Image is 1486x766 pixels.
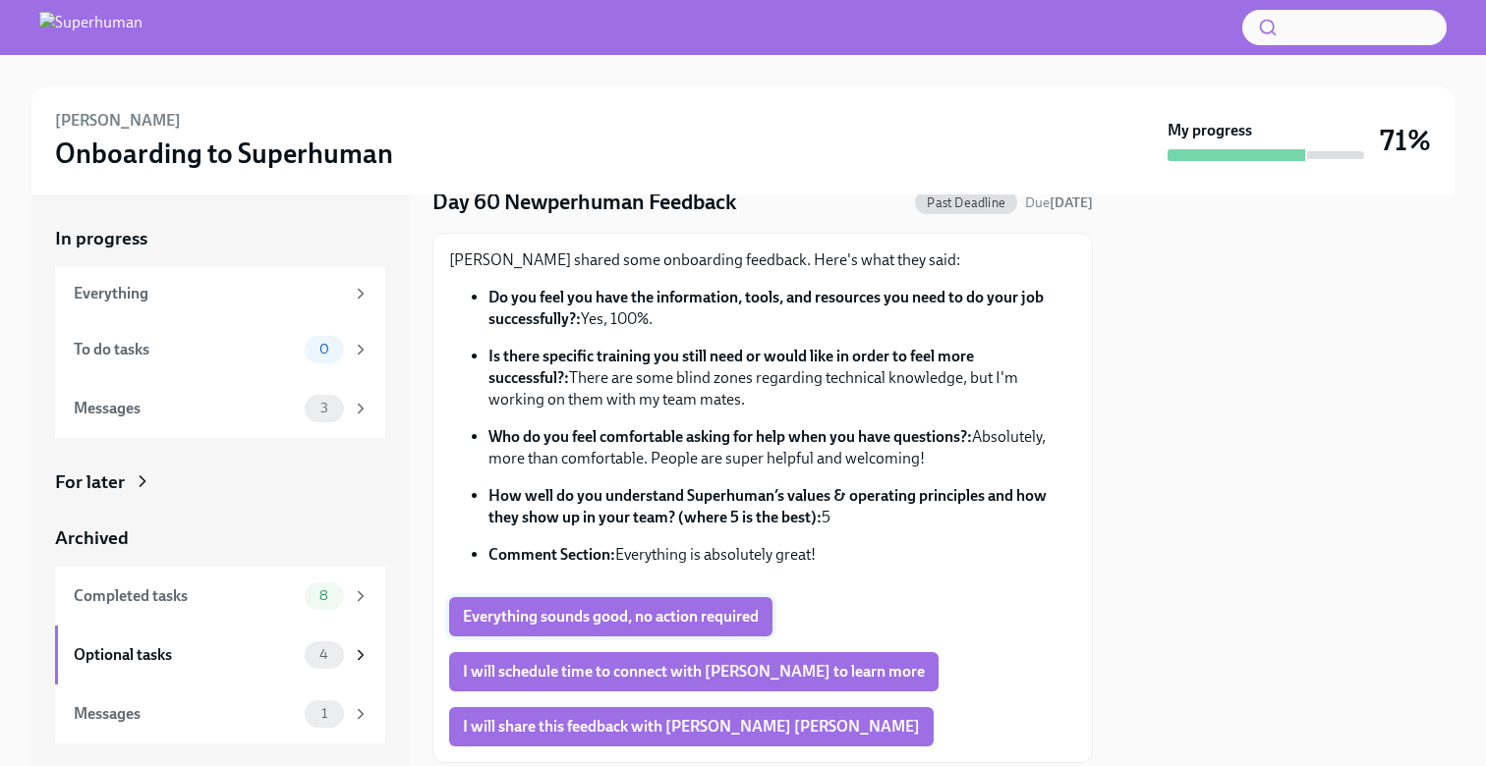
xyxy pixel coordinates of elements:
[55,525,385,551] a: Archived
[55,267,385,320] a: Everything
[488,486,1047,526] strong: How well do you understand Superhuman’s values & operating principles and how they show up in you...
[55,469,125,495] div: For later
[309,401,340,415] span: 3
[308,647,340,662] span: 4
[449,707,934,746] button: I will share this feedback with [PERSON_NAME] [PERSON_NAME]
[488,427,972,446] strong: Who do you feel comfortable asking for help when you have questions?:
[55,469,385,495] a: For later
[39,12,143,43] img: Superhuman
[449,249,1076,271] p: [PERSON_NAME] shared some onboarding feedback. Here's what they said:
[74,398,297,419] div: Messages
[488,426,1076,469] p: Absolutely, more than comfortable. People are super helpful and welcoming!
[74,703,297,725] div: Messages
[432,188,736,217] h4: Day 60 Newperhuman Feedback
[1050,194,1093,211] strong: [DATE]
[449,652,939,691] button: I will schedule time to connect with [PERSON_NAME] to learn more
[463,717,920,737] span: I will share this feedback with [PERSON_NAME] [PERSON_NAME]
[463,607,759,627] span: Everything sounds good, no action required
[488,288,1044,328] strong: Do you feel you have the information, tools, and resources you need to do your job successfully?:
[488,485,1076,528] p: 5
[488,347,974,387] strong: Is there specific training you still need or would like in order to feel more successful?:
[488,544,1076,566] p: Everything is absolutely great!
[74,283,344,304] div: Everything
[74,339,297,360] div: To do tasks
[488,346,1076,410] p: There are some blind zones regarding technical knowledge, but I'm working on them with my team ma...
[1025,194,1093,211] span: Due
[1168,120,1252,141] strong: My progress
[55,626,385,684] a: Optional tasks4
[488,545,615,564] strong: Comment Section:
[488,287,1076,330] p: Yes, 100%.
[1025,193,1093,212] span: September 7th, 2025 08:00
[308,588,340,603] span: 8
[915,195,1017,210] span: Past Deadline
[55,136,393,171] h3: Onboarding to Superhuman
[1380,123,1431,158] h3: 71%
[449,597,772,636] button: Everything sounds good, no action required
[463,662,925,682] span: I will schedule time to connect with [PERSON_NAME] to learn more
[308,342,341,356] span: 0
[55,320,385,379] a: To do tasks0
[55,110,181,132] h6: [PERSON_NAME]
[55,379,385,438] a: Messages3
[55,226,385,251] a: In progress
[74,585,297,607] div: Completed tasks
[310,706,339,721] span: 1
[55,684,385,743] a: Messages1
[55,567,385,626] a: Completed tasks8
[74,644,297,666] div: Optional tasks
